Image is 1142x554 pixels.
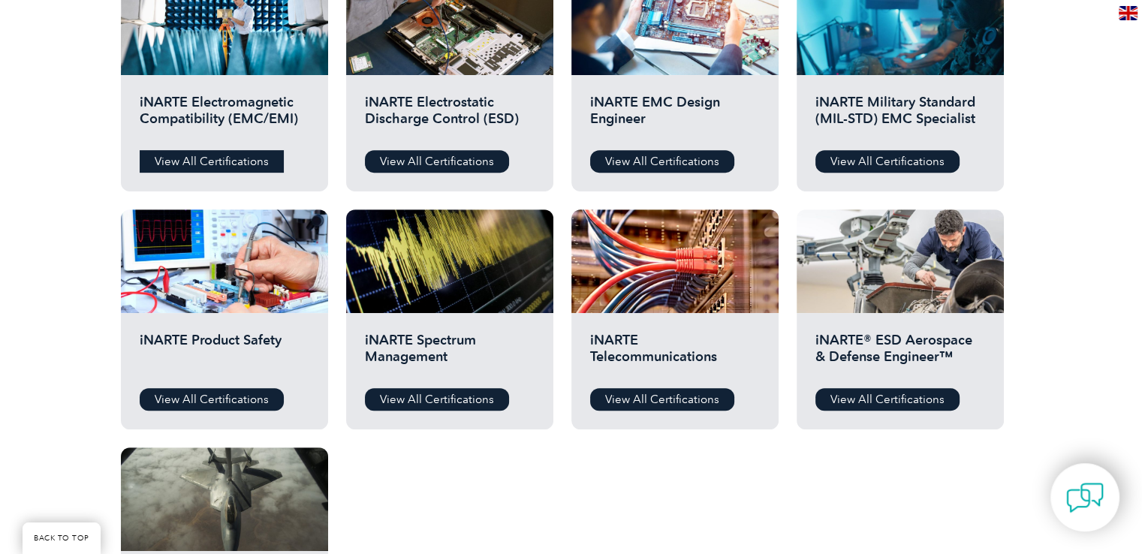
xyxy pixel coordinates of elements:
[140,388,284,411] a: View All Certifications
[365,94,535,139] h2: iNARTE Electrostatic Discharge Control (ESD)
[365,332,535,377] h2: iNARTE Spectrum Management
[23,522,101,554] a: BACK TO TOP
[815,150,960,173] a: View All Certifications
[590,150,734,173] a: View All Certifications
[590,94,760,139] h2: iNARTE EMC Design Engineer
[815,332,985,377] h2: iNARTE® ESD Aerospace & Defense Engineer™
[365,150,509,173] a: View All Certifications
[590,332,760,377] h2: iNARTE Telecommunications
[140,150,284,173] a: View All Certifications
[1066,479,1104,516] img: contact-chat.png
[1119,6,1137,20] img: en
[140,94,309,139] h2: iNARTE Electromagnetic Compatibility (EMC/EMI)
[590,388,734,411] a: View All Certifications
[365,388,509,411] a: View All Certifications
[815,94,985,139] h2: iNARTE Military Standard (MIL-STD) EMC Specialist
[140,332,309,377] h2: iNARTE Product Safety
[815,388,960,411] a: View All Certifications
